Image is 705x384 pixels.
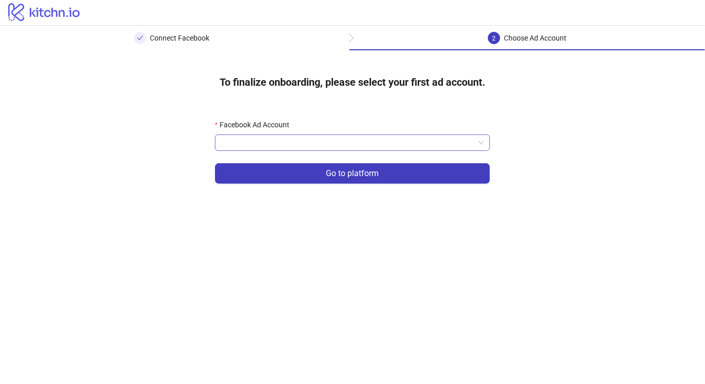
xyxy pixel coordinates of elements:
[215,119,296,130] label: Facebook Ad Account
[215,163,490,184] button: Go to platform
[203,67,502,98] h4: To finalize onboarding, please select your first ad account.
[150,32,210,44] div: Connect Facebook
[326,169,379,178] span: Go to platform
[504,32,567,44] div: Choose Ad Account
[221,135,475,150] input: Facebook Ad Account
[137,35,143,41] span: check
[492,35,496,42] span: 2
